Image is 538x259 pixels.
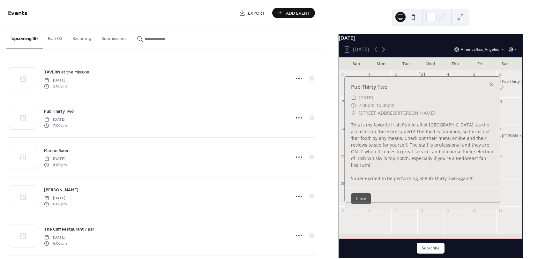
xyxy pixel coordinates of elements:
[234,8,270,18] a: Export
[445,208,450,213] div: 9
[351,94,356,102] div: ​
[502,133,532,139] div: [PERSON_NAME]
[472,72,477,77] div: 5
[419,72,424,77] div: 3
[43,26,67,49] button: Past (8)
[393,72,398,77] div: 2
[44,156,67,162] span: [DATE]
[351,102,356,109] div: ​
[44,108,74,115] a: Pub Thirty Two
[44,235,67,240] span: [DATE]
[492,57,517,70] div: Sat
[375,102,376,109] span: -
[44,83,67,89] span: 5:00 pm
[339,34,522,42] div: [DATE]
[345,83,500,91] div: Pub Thirty Two
[496,133,522,139] div: Romeo Cucina
[44,117,67,123] span: [DATE]
[44,225,94,233] a: The Cliff Restaurant / Bar
[502,79,528,84] div: Pub Thirty Two
[44,69,89,76] span: TAVERN at the Mission
[445,72,450,77] div: 4
[286,10,310,17] span: Add Event
[6,26,43,49] button: Upcoming (6)
[498,72,503,77] div: 6
[417,243,445,254] button: Subscribe
[44,186,78,194] a: [PERSON_NAME]
[393,57,418,70] div: Tue
[44,147,70,154] a: Marine Room
[393,208,398,213] div: 7
[44,148,70,154] span: Marine Room
[496,79,522,84] div: Pub Thirty Two
[472,208,477,213] div: 10
[461,48,499,51] span: America/Los_Angeles
[44,240,67,246] span: 6:00 pm
[443,57,468,70] div: Thu
[367,72,372,77] div: 1
[498,208,503,213] div: 11
[67,26,96,49] button: Recurring
[44,226,94,233] span: The Cliff Restaurant / Bar
[369,57,393,70] div: Mon
[96,26,132,49] button: Submissions
[272,8,315,18] button: Add Event
[367,208,372,213] div: 6
[418,57,443,70] div: Wed
[341,154,346,159] div: 21
[341,181,346,186] div: 28
[344,57,369,70] div: Sun
[341,72,346,77] div: 31
[44,187,78,194] span: [PERSON_NAME]
[341,99,346,104] div: 7
[345,121,500,182] div: This is my favorite Irish Pub in all of [GEOGRAPHIC_DATA], as the acoustics in there are superb! ...
[44,78,67,83] span: [DATE]
[8,7,27,19] span: Events
[44,195,67,201] span: [DATE]
[419,208,424,213] div: 8
[44,162,67,168] span: 8:00 pm
[44,201,67,207] span: 6:00 pm
[351,109,356,117] div: ​
[351,193,371,204] button: Close
[376,102,395,109] span: 10:00pm
[468,57,493,70] div: Fri
[359,109,435,117] span: [STREET_ADDRESS][PERSON_NAME]
[341,208,346,213] div: 5
[44,123,67,128] span: 7:00 pm
[248,10,265,17] span: Export
[44,68,89,76] a: TAVERN at the Mission
[359,94,373,102] span: [DATE]
[359,102,375,109] span: 7:00pm
[341,126,346,131] div: 14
